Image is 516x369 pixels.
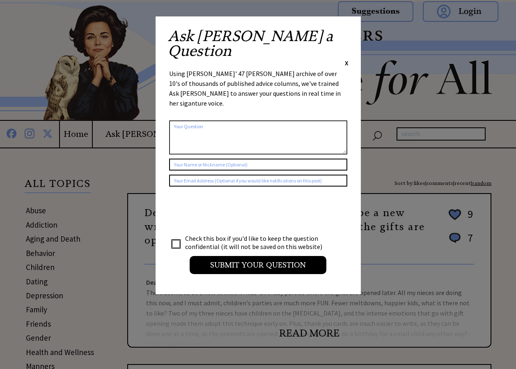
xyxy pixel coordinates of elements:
[169,159,347,171] input: Your Name or Nickname (Optional)
[190,256,326,274] input: Submit your Question
[345,59,349,67] span: X
[185,234,330,251] td: Check this box if you'd like to keep the question confidential (it will not be saved on this webs...
[168,29,349,58] h2: Ask [PERSON_NAME] a Question
[169,69,347,116] div: Using [PERSON_NAME]' 47 [PERSON_NAME] archive of over 10's of thousands of published advice colum...
[169,195,294,227] iframe: reCAPTCHA
[169,175,347,187] input: Your Email Address (Optional if you would like notifications on this post)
